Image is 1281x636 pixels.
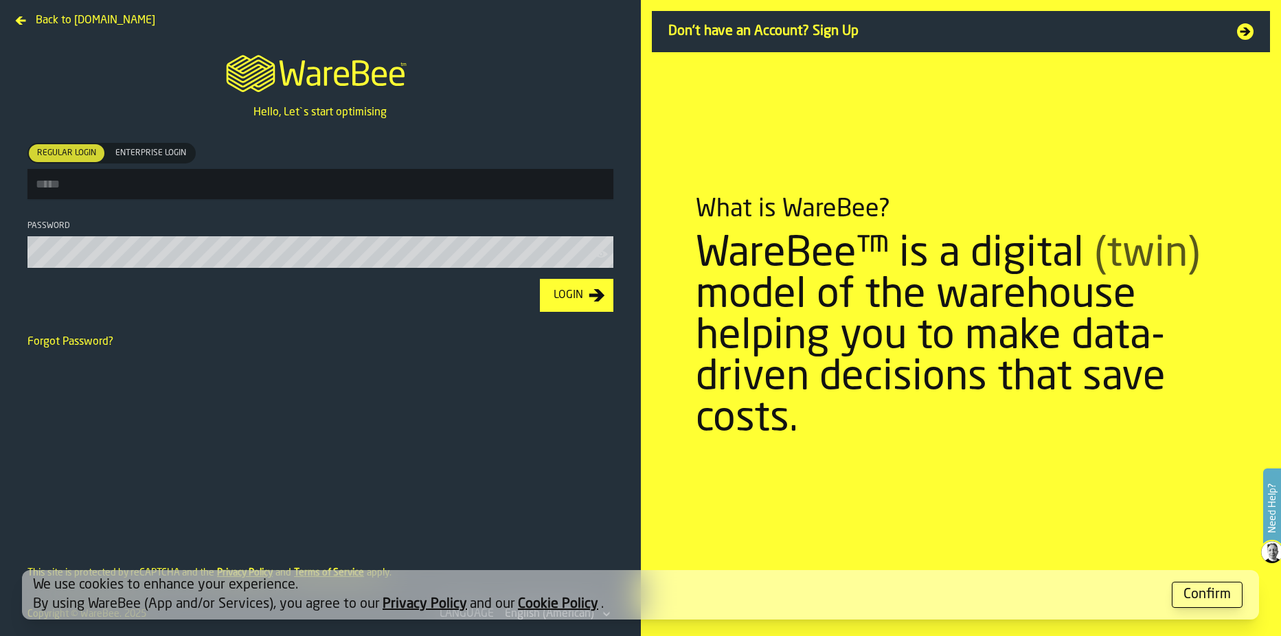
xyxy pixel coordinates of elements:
[32,147,102,159] span: Regular Login
[106,143,196,163] label: button-switch-multi-Enterprise Login
[696,234,1227,440] div: WareBee™ is a digital model of the warehouse helping you to make data-driven decisions that save ...
[107,144,194,162] div: thumb
[1183,585,1231,604] div: Confirm
[27,169,613,199] input: button-toolbar-[object Object]
[27,221,613,231] div: Password
[29,144,104,162] div: thumb
[27,337,113,348] a: Forgot Password?
[11,11,161,22] a: Back to [DOMAIN_NAME]
[22,570,1259,620] div: alert-[object Object]
[36,12,155,29] span: Back to [DOMAIN_NAME]
[652,11,1271,52] a: Don't have an Account? Sign Up
[1172,582,1243,608] button: button-
[110,147,192,159] span: Enterprise Login
[668,22,1221,41] span: Don't have an Account? Sign Up
[540,279,613,312] button: button-Login
[1094,234,1200,275] span: (twin)
[27,236,613,268] input: button-toolbar-Password
[696,196,890,223] div: What is WareBee?
[27,143,613,199] label: button-toolbar-[object Object]
[594,247,611,261] button: button-toolbar-Password
[27,221,613,268] label: button-toolbar-Password
[253,104,387,121] p: Hello, Let`s start optimising
[1265,470,1280,547] label: Need Help?
[518,598,598,611] a: Cookie Policy
[27,143,106,163] label: button-switch-multi-Regular Login
[548,287,589,304] div: Login
[33,576,1161,614] div: We use cookies to enhance your experience. By using WareBee (App and/or Services), you agree to o...
[383,598,467,611] a: Privacy Policy
[214,38,427,104] a: logo-header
